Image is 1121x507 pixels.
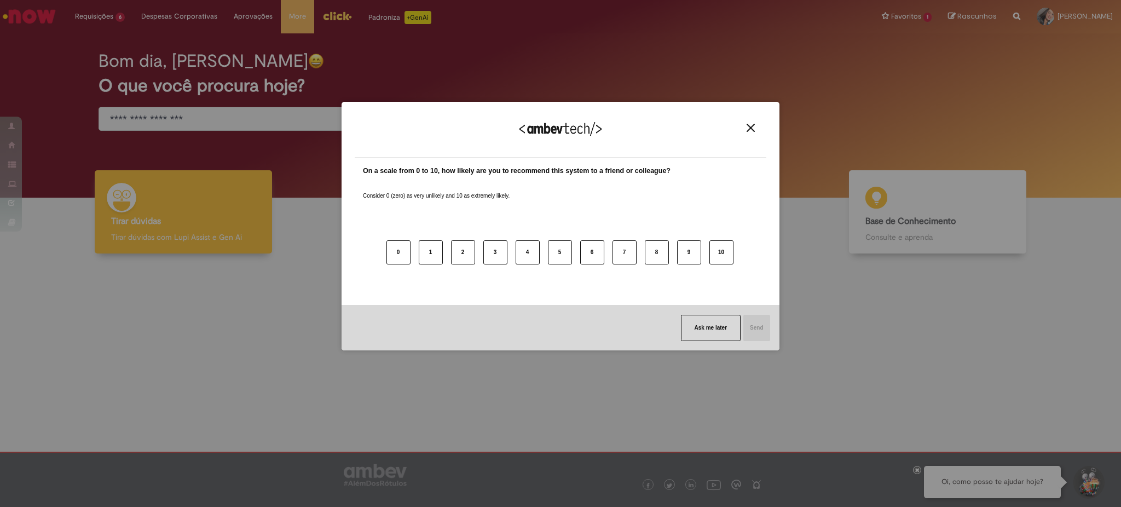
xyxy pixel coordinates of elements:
[419,240,443,264] button: 1
[681,315,741,341] button: Ask me later
[743,123,758,132] button: Close
[451,240,475,264] button: 2
[483,240,507,264] button: 3
[516,240,540,264] button: 4
[519,122,602,136] img: Logo Ambevtech
[709,240,733,264] button: 10
[363,166,671,176] label: On a scale from 0 to 10, how likely are you to recommend this system to a friend or colleague?
[677,240,701,264] button: 9
[747,124,755,132] img: Close
[645,240,669,264] button: 8
[363,179,510,200] label: Consider 0 (zero) as very unlikely and 10 as extremely likely.
[548,240,572,264] button: 5
[386,240,411,264] button: 0
[580,240,604,264] button: 6
[612,240,637,264] button: 7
